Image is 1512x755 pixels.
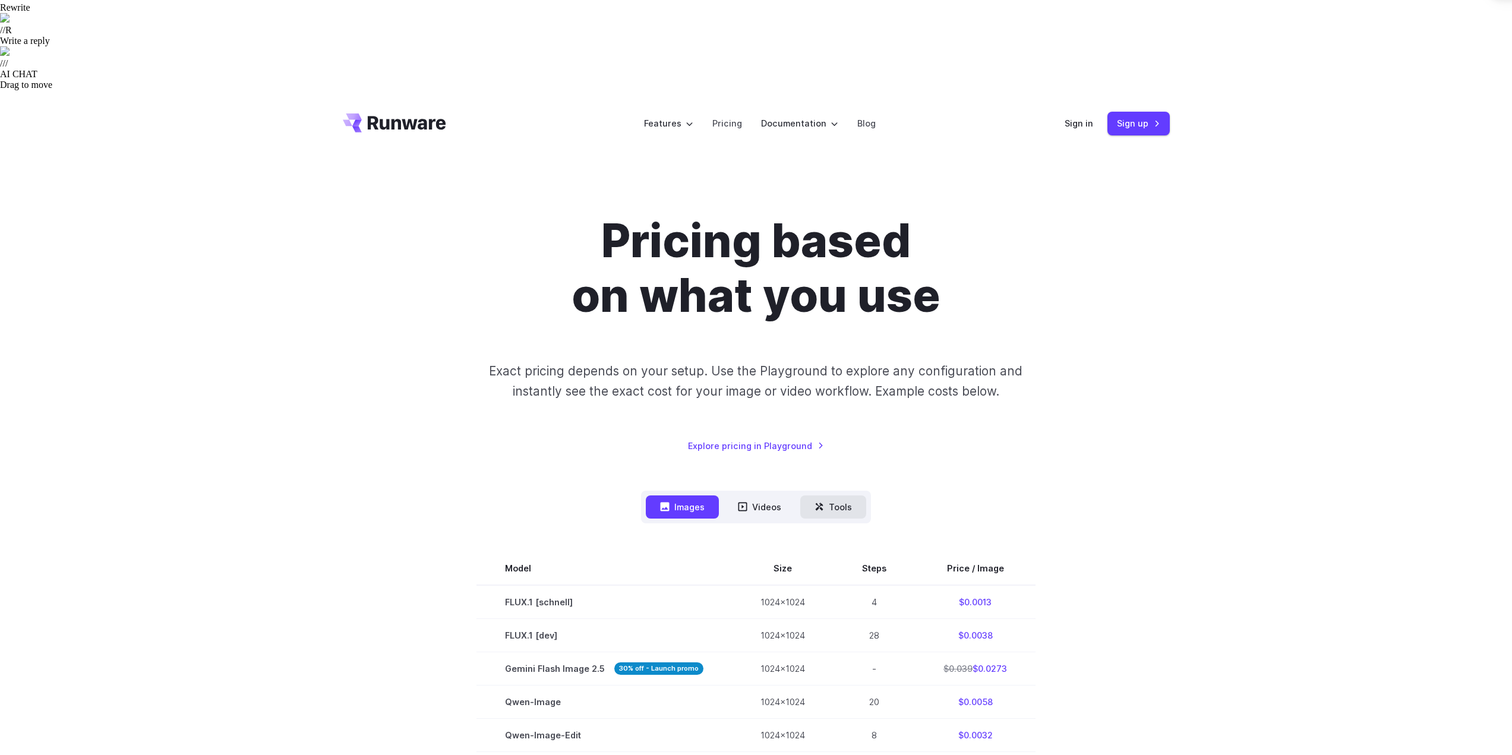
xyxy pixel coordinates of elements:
td: FLUX.1 [dev] [476,619,732,652]
p: Exact pricing depends on your setup. Use the Playground to explore any configuration and instantl... [466,361,1045,401]
td: 8 [834,719,915,752]
a: Explore pricing in Playground [688,439,824,453]
label: Features [644,116,693,130]
label: Documentation [761,116,838,130]
td: 1024x1024 [732,619,834,652]
td: Qwen-Image [476,685,732,719]
button: Videos [724,495,796,519]
button: Tools [800,495,866,519]
a: Sign up [1107,112,1170,135]
td: FLUX.1 [schnell] [476,585,732,619]
td: $0.0038 [915,619,1036,652]
th: Steps [834,552,915,585]
s: $0.039 [943,664,973,674]
td: - [834,652,915,685]
a: Pricing [712,116,742,130]
a: Go to / [343,113,446,132]
h1: Pricing based on what you use [425,214,1087,323]
a: Blog [857,116,876,130]
td: Qwen-Image-Edit [476,719,732,752]
th: Price / Image [915,552,1036,585]
button: Images [646,495,719,519]
a: Sign in [1065,116,1093,130]
td: 1024x1024 [732,719,834,752]
td: 28 [834,619,915,652]
td: $0.0032 [915,719,1036,752]
th: Model [476,552,732,585]
td: 20 [834,685,915,719]
td: $0.0013 [915,585,1036,619]
td: 1024x1024 [732,585,834,619]
td: 1024x1024 [732,652,834,685]
td: 4 [834,585,915,619]
span: Gemini Flash Image 2.5 [505,662,703,675]
th: Size [732,552,834,585]
strong: 30% off - Launch promo [614,662,703,675]
td: $0.0058 [915,685,1036,719]
td: $0.0273 [915,652,1036,685]
td: 1024x1024 [732,685,834,719]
